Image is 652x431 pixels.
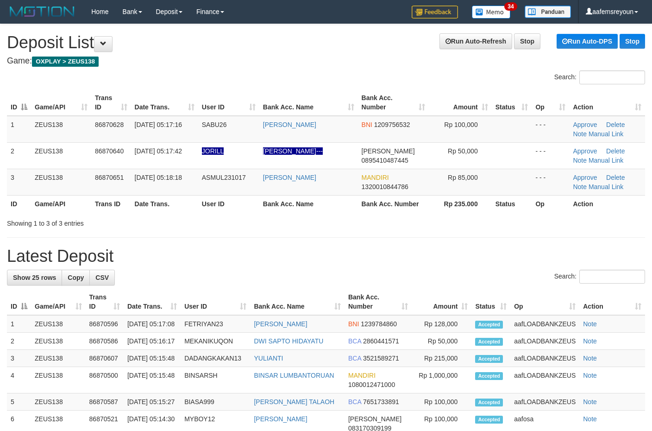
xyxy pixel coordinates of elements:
[362,183,408,190] span: Copy 1320010844786 to clipboard
[95,174,124,181] span: 86870651
[583,355,597,362] a: Note
[510,367,579,393] td: aafLOADBANKZEUS
[471,289,510,315] th: Status: activate to sort column ascending
[606,174,625,181] a: Delete
[86,367,124,393] td: 86870500
[86,393,124,411] td: 86870587
[492,89,532,116] th: Status: activate to sort column ascending
[514,33,540,49] a: Stop
[7,57,645,66] h4: Game:
[181,367,250,393] td: BINSARSH
[7,350,31,367] td: 3
[254,355,283,362] a: YULIANTI
[348,355,361,362] span: BCA
[181,393,250,411] td: BIASA999
[510,315,579,333] td: aafLOADBANKZEUS
[7,5,77,19] img: MOTION_logo.png
[259,195,358,212] th: Bank Acc. Name
[124,315,181,333] td: [DATE] 05:17:08
[124,350,181,367] td: [DATE] 05:15:48
[135,121,182,128] span: [DATE] 05:17:16
[95,121,124,128] span: 86870628
[348,381,395,388] span: Copy 1080012471000 to clipboard
[510,333,579,350] td: aafLOADBANKZEUS
[348,372,376,379] span: MANDIRI
[31,89,91,116] th: Game/API: activate to sort column ascending
[348,320,359,328] span: BNI
[348,415,401,423] span: [PERSON_NAME]
[7,215,265,228] div: Showing 1 to 3 of 3 entries
[573,147,597,155] a: Approve
[589,157,624,164] a: Manual Link
[554,270,645,284] label: Search:
[31,333,86,350] td: ZEUS138
[492,195,532,212] th: Status
[131,195,198,212] th: Date Trans.
[475,416,503,424] span: Accepted
[606,121,625,128] a: Delete
[583,320,597,328] a: Note
[31,393,86,411] td: ZEUS138
[181,315,250,333] td: FETRIYAN23
[89,270,115,285] a: CSV
[557,34,618,49] a: Run Auto-DPS
[361,320,397,328] span: Copy 1239784860 to clipboard
[7,89,31,116] th: ID: activate to sort column descending
[31,367,86,393] td: ZEUS138
[7,142,31,169] td: 2
[95,147,124,155] span: 86870640
[475,399,503,406] span: Accepted
[554,70,645,84] label: Search:
[362,174,389,181] span: MANDIRI
[135,147,182,155] span: [DATE] 05:17:42
[358,195,429,212] th: Bank Acc. Number
[31,195,91,212] th: Game/API
[348,337,361,345] span: BCA
[259,89,358,116] th: Bank Acc. Name: activate to sort column ascending
[475,338,503,346] span: Accepted
[412,393,471,411] td: Rp 100,000
[525,6,571,18] img: panduan.png
[362,121,372,128] span: BNI
[510,289,579,315] th: Op: activate to sort column ascending
[124,367,181,393] td: [DATE] 05:15:48
[412,315,471,333] td: Rp 128,000
[263,121,316,128] a: [PERSON_NAME]
[7,333,31,350] td: 2
[429,89,492,116] th: Amount: activate to sort column ascending
[583,398,597,406] a: Note
[573,121,597,128] a: Approve
[374,121,410,128] span: Copy 1209756532 to clipboard
[31,289,86,315] th: Game/API: activate to sort column ascending
[583,337,597,345] a: Note
[254,398,334,406] a: [PERSON_NAME] TALAOH
[86,350,124,367] td: 86870607
[532,142,569,169] td: - - -
[32,57,99,67] span: OXPLAY > ZEUS138
[569,89,645,116] th: Action: activate to sort column ascending
[510,350,579,367] td: aafLOADBANKZEUS
[263,147,323,155] a: [PERSON_NAME]---
[510,393,579,411] td: aafLOADBANKZEUS
[573,130,587,138] a: Note
[202,121,227,128] span: SABU26
[589,183,624,190] a: Manual Link
[68,274,84,281] span: Copy
[532,195,569,212] th: Op
[363,355,399,362] span: Copy 3521589271 to clipboard
[7,195,31,212] th: ID
[31,315,86,333] td: ZEUS138
[263,174,316,181] a: [PERSON_NAME]
[181,350,250,367] td: DADANGKAKAN13
[362,147,415,155] span: [PERSON_NAME]
[444,121,477,128] span: Rp 100,000
[573,183,587,190] a: Note
[472,6,511,19] img: Button%20Memo.svg
[620,34,645,49] a: Stop
[358,89,429,116] th: Bank Acc. Number: activate to sort column ascending
[7,169,31,195] td: 3
[86,315,124,333] td: 86870596
[412,333,471,350] td: Rp 50,000
[198,195,259,212] th: User ID
[202,174,246,181] span: ASMUL231017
